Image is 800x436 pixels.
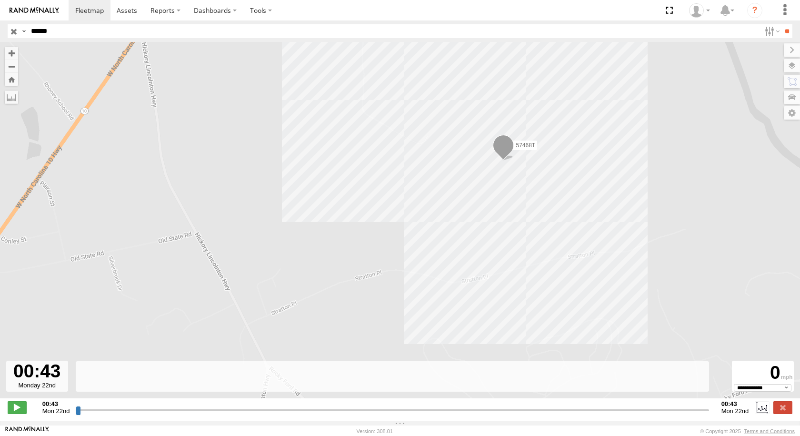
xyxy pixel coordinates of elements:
[5,73,18,86] button: Zoom Home
[357,428,393,434] div: Version: 308.01
[686,3,713,18] div: Shannon Chavis
[784,106,800,120] label: Map Settings
[761,24,781,38] label: Search Filter Options
[721,407,749,415] span: Mon 22nd Sep 2025
[721,400,749,407] strong: 00:43
[20,24,28,38] label: Search Query
[744,428,795,434] a: Terms and Conditions
[516,142,535,148] span: 57468T
[5,91,18,104] label: Measure
[8,401,27,414] label: Play/Stop
[733,362,792,384] div: 0
[10,7,59,14] img: rand-logo.svg
[5,60,18,73] button: Zoom out
[42,400,70,407] strong: 00:43
[700,428,795,434] div: © Copyright 2025 -
[5,426,49,436] a: Visit our Website
[5,47,18,60] button: Zoom in
[42,407,70,415] span: Mon 22nd Sep 2025
[747,3,762,18] i: ?
[773,401,792,414] label: Close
